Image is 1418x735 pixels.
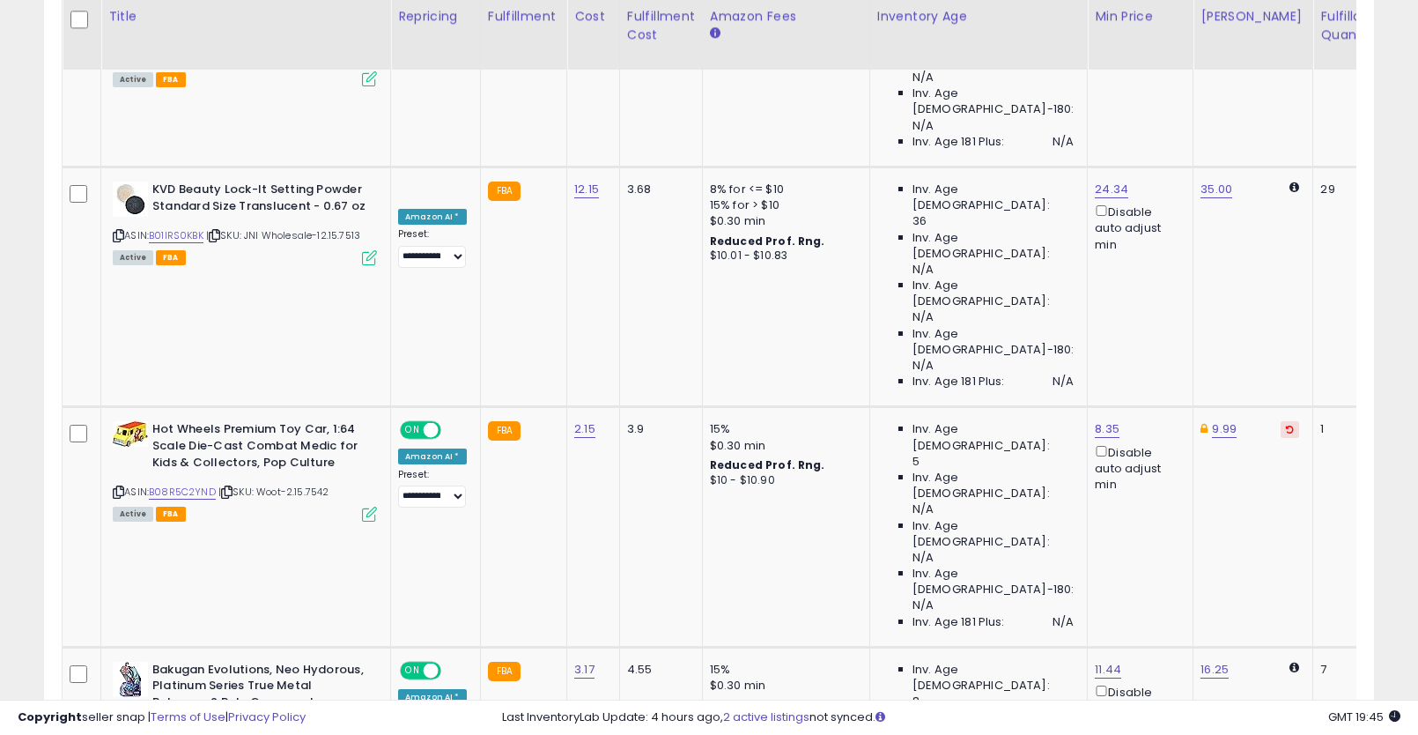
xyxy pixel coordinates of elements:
[912,213,927,229] span: 36
[710,197,856,213] div: 15% for > $10
[912,358,934,374] span: N/A
[912,454,919,470] span: 5
[439,423,467,438] span: OFF
[113,250,153,265] span: All listings currently available for purchase on Amazon
[113,507,153,522] span: All listings currently available for purchase on Amazon
[398,7,473,26] div: Repricing
[912,182,1074,213] span: Inv. Age [DEMOGRAPHIC_DATA]:
[912,421,1074,453] span: Inv. Age [DEMOGRAPHIC_DATA]:
[912,518,1074,550] span: Inv. Age [DEMOGRAPHIC_DATA]:
[1095,682,1179,733] div: Disable auto adjust min
[574,420,595,438] a: 2.15
[710,662,856,678] div: 15%
[206,228,360,242] span: | SKU: JNI Wholesale-12.15.7513
[108,7,383,26] div: Title
[1095,661,1121,679] a: 11.44
[502,709,1401,726] div: Last InventoryLab Update: 4 hours ago, not synced.
[218,485,329,499] span: | SKU: Woot-2.15.7542
[912,550,934,566] span: N/A
[398,209,467,225] div: Amazon AI *
[710,182,856,197] div: 8% for <= $10
[1200,7,1305,26] div: [PERSON_NAME]
[710,421,856,437] div: 15%
[1320,421,1375,437] div: 1
[398,449,467,464] div: Amazon AI *
[627,662,689,678] div: 4.55
[710,473,856,488] div: $10 - $10.90
[1095,442,1179,494] div: Disable auto adjust min
[912,70,934,85] span: N/A
[710,457,825,472] b: Reduced Prof. Rng.
[1320,182,1375,197] div: 29
[877,7,1080,26] div: Inventory Age
[1286,425,1294,434] i: Revert to store-level Dynamic Max Price
[1052,374,1074,390] span: N/A
[627,182,689,197] div: 3.68
[912,134,1005,150] span: Inv. Age 181 Plus:
[912,662,1074,694] span: Inv. Age [DEMOGRAPHIC_DATA]:
[710,249,856,264] div: $10.01 - $10.83
[228,709,306,725] a: Privacy Policy
[113,662,148,697] img: 51+StBtbOPL._SL40_.jpg
[152,182,366,219] b: KVD Beauty Lock-It Setting Powder Standard Size Translucent - 0.67 oz
[113,421,148,447] img: 51Ib1VgFSFL._SL40_.jpg
[156,250,186,265] span: FBA
[1052,614,1074,630] span: N/A
[488,182,521,201] small: FBA
[113,182,377,264] div: ASIN:
[723,709,809,725] a: 2 active listings
[574,661,595,679] a: 3.17
[1200,661,1229,679] a: 16.25
[1320,7,1381,44] div: Fulfillable Quantity
[398,469,467,509] div: Preset:
[574,181,599,198] a: 12.15
[1320,662,1375,678] div: 7
[488,7,559,26] div: Fulfillment
[1095,420,1119,438] a: 8.35
[156,507,186,522] span: FBA
[912,85,1074,117] span: Inv. Age [DEMOGRAPHIC_DATA]-180:
[710,438,856,454] div: $0.30 min
[402,663,424,678] span: ON
[1212,420,1237,438] a: 9.99
[912,118,934,134] span: N/A
[152,421,366,475] b: Hot Wheels Premium Toy Car, 1:64 Scale Die-Cast Combat Medic for Kids & Collectors, Pop Culture
[574,7,612,26] div: Cost
[439,663,467,678] span: OFF
[912,278,1074,309] span: Inv. Age [DEMOGRAPHIC_DATA]:
[912,230,1074,262] span: Inv. Age [DEMOGRAPHIC_DATA]:
[627,7,695,44] div: Fulfillment Cost
[151,709,225,725] a: Terms of Use
[912,566,1074,598] span: Inv. Age [DEMOGRAPHIC_DATA]-180:
[113,72,153,87] span: All listings currently available for purchase on Amazon
[149,485,216,500] a: B08R5C2YND
[18,709,306,726] div: seller snap | |
[710,7,862,26] div: Amazon Fees
[912,374,1005,390] span: Inv. Age 181 Plus:
[1200,181,1232,198] a: 35.00
[1095,7,1185,26] div: Min Price
[1095,181,1128,198] a: 24.34
[912,309,934,325] span: N/A
[113,182,148,217] img: 41-pV+LhbHL._SL40_.jpg
[149,228,203,243] a: B01IRS0KBK
[398,228,467,268] div: Preset:
[156,72,186,87] span: FBA
[1095,202,1179,253] div: Disable auto adjust min
[1052,134,1074,150] span: N/A
[710,26,720,41] small: Amazon Fees.
[912,470,1074,501] span: Inv. Age [DEMOGRAPHIC_DATA]:
[488,662,521,681] small: FBA
[912,598,934,613] span: N/A
[912,326,1074,358] span: Inv. Age [DEMOGRAPHIC_DATA]-180:
[710,678,856,694] div: $0.30 min
[912,501,934,517] span: N/A
[710,213,856,229] div: $0.30 min
[627,421,689,437] div: 3.9
[113,421,377,519] div: ASIN:
[402,423,424,438] span: ON
[1200,423,1208,434] i: This overrides the store level Dynamic Max Price for this listing
[912,262,934,278] span: N/A
[912,614,1005,630] span: Inv. Age 181 Plus:
[710,234,825,249] b: Reduced Prof. Rng.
